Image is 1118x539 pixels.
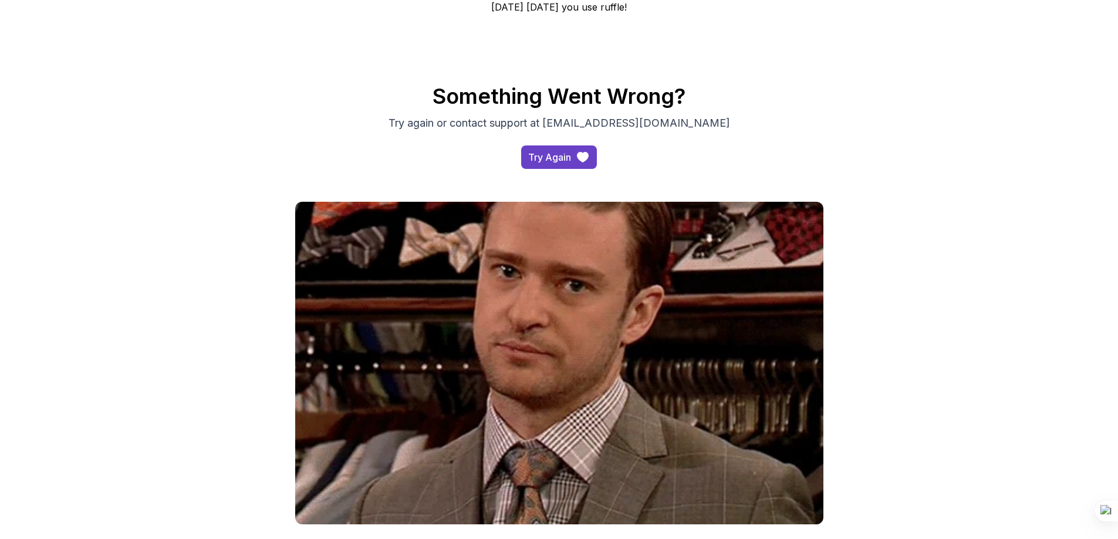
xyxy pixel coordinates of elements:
a: access-dashboard [521,145,597,169]
div: Try Again [528,150,571,164]
p: Try again or contact support at [EMAIL_ADDRESS][DOMAIN_NAME] [362,115,756,131]
h2: Something Went Wrong? [148,84,970,108]
button: Try Again [521,145,597,169]
img: gif [295,202,823,524]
